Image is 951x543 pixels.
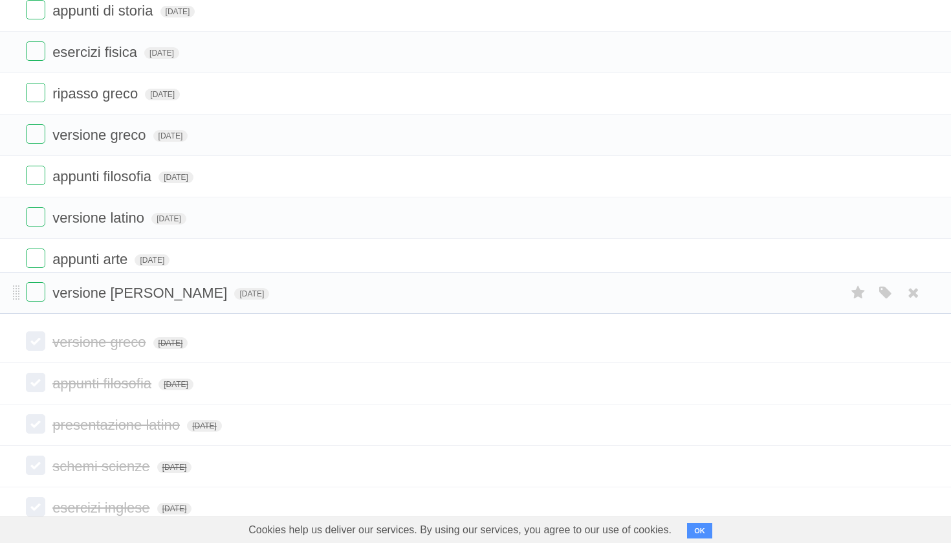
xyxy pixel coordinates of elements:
[157,461,192,473] span: [DATE]
[157,503,192,515] span: [DATE]
[26,41,45,61] label: Done
[158,379,193,390] span: [DATE]
[145,89,180,100] span: [DATE]
[144,47,179,59] span: [DATE]
[52,375,155,392] span: appunti filosofia
[52,458,153,474] span: schemi scienze
[26,373,45,392] label: Done
[52,3,156,19] span: appunti di storia
[135,254,169,266] span: [DATE]
[846,282,871,304] label: Star task
[26,414,45,434] label: Done
[153,337,188,349] span: [DATE]
[52,417,183,433] span: presentazione latino
[26,83,45,102] label: Done
[52,210,148,226] span: versione latino
[52,127,149,143] span: versione greco
[26,249,45,268] label: Done
[158,172,193,183] span: [DATE]
[187,420,222,432] span: [DATE]
[26,497,45,516] label: Done
[52,168,155,184] span: appunti filosofia
[235,517,684,543] span: Cookies help us deliver our services. By using our services, you agree to our use of cookies.
[52,44,140,60] span: esercizi fisica
[151,213,186,225] span: [DATE]
[26,124,45,144] label: Done
[26,282,45,302] label: Done
[26,207,45,227] label: Done
[687,523,712,538] button: OK
[52,251,131,267] span: appunti arte
[52,334,149,350] span: versione greco
[52,285,230,301] span: versione [PERSON_NAME]
[26,456,45,475] label: Done
[52,500,153,516] span: esercizi inglese
[52,85,141,102] span: ripasso greco
[234,288,269,300] span: [DATE]
[160,6,195,17] span: [DATE]
[153,130,188,142] span: [DATE]
[26,166,45,185] label: Done
[26,331,45,351] label: Done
